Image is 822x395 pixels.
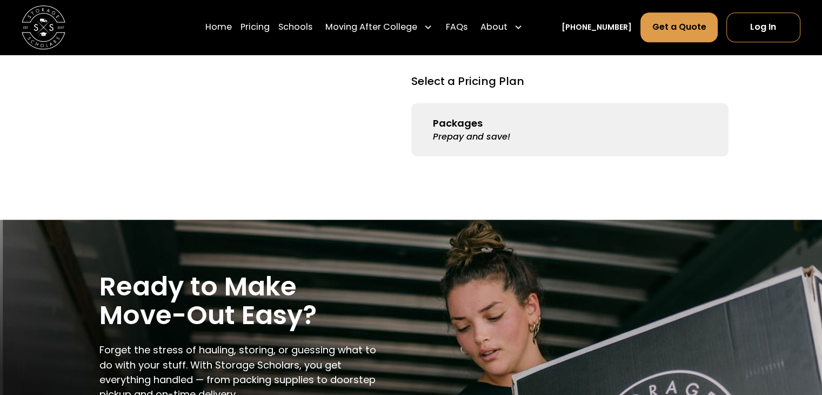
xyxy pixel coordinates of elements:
div: Prepay and save! [433,130,510,143]
div: Moving After College [321,12,437,42]
a: Pricing [240,12,270,42]
div: About [480,21,507,34]
a: Get a Quote [640,12,717,42]
div: Moving After College [325,21,417,34]
a: Home [205,12,232,42]
a: home [22,5,65,49]
div: About [476,12,527,42]
div: Packages [433,116,483,130]
a: [PHONE_NUMBER] [562,22,632,33]
a: FAQs [445,12,467,42]
a: Schools [278,12,312,42]
a: Log In [726,12,800,42]
div: Select a Pricing Plan [411,73,524,89]
h1: Ready to Make Move-Out Easy? [99,272,389,330]
img: Storage Scholars main logo [22,5,65,49]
